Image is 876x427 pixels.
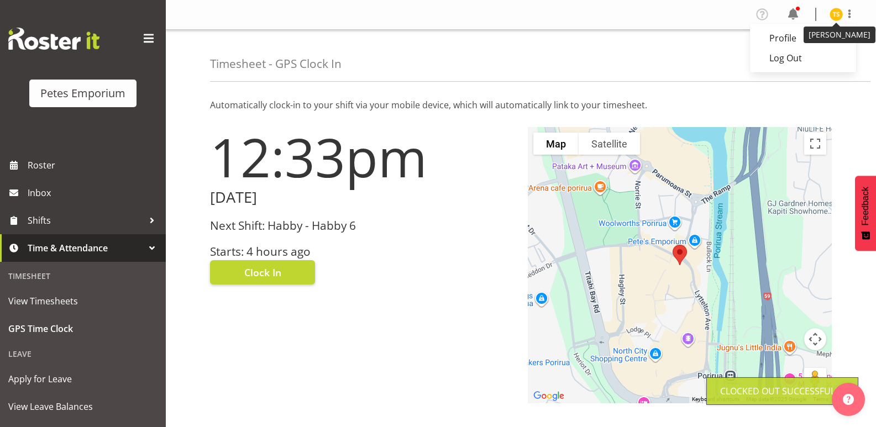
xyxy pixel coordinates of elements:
[28,212,144,229] span: Shifts
[210,245,515,258] h3: Starts: 4 hours ago
[533,133,579,155] button: Show street map
[210,57,342,70] h4: Timesheet - GPS Clock In
[210,219,515,232] h3: Next Shift: Habby - Habby 6
[531,389,567,403] a: Open this area in Google Maps (opens a new window)
[8,320,158,337] span: GPS Time Clock
[28,157,160,173] span: Roster
[692,396,739,403] button: Keyboard shortcuts
[804,133,826,155] button: Toggle fullscreen view
[210,189,515,206] h2: [DATE]
[8,371,158,387] span: Apply for Leave
[579,133,640,155] button: Show satellite imagery
[210,98,832,112] p: Automatically clock-in to your shift via your mobile device, which will automatically link to you...
[8,28,99,50] img: Rosterit website logo
[3,342,163,365] div: Leave
[830,8,843,21] img: tamara-straker11292.jpg
[3,287,163,315] a: View Timesheets
[3,365,163,393] a: Apply for Leave
[855,176,876,251] button: Feedback - Show survey
[3,393,163,420] a: View Leave Balances
[750,28,856,48] a: Profile
[804,328,826,350] button: Map camera controls
[861,187,870,225] span: Feedback
[720,384,844,398] div: Clocked out Successfully
[3,315,163,342] a: GPS Time Clock
[3,265,163,287] div: Timesheet
[8,293,158,309] span: View Timesheets
[40,85,125,102] div: Petes Emporium
[8,398,158,415] span: View Leave Balances
[843,394,854,405] img: help-xxl-2.png
[210,127,515,187] h1: 12:33pm
[750,48,856,68] a: Log Out
[210,260,315,284] button: Clock In
[28,184,160,201] span: Inbox
[28,240,144,256] span: Time & Attendance
[531,389,567,403] img: Google
[244,265,281,280] span: Clock In
[804,368,826,390] button: Drag Pegman onto the map to open Street View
